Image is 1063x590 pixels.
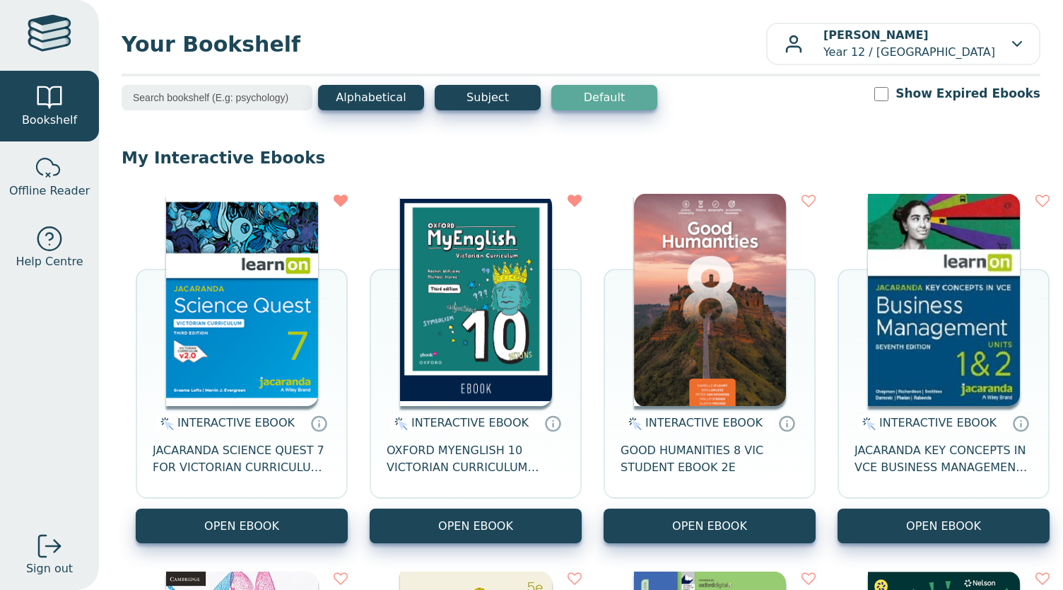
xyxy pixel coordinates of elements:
[624,415,642,432] img: interactive.svg
[122,85,312,110] input: Search bookshelf (E.g: psychology)
[390,415,408,432] img: interactive.svg
[318,85,424,110] button: Alphabetical
[823,27,995,61] p: Year 12 / [GEOGRAPHIC_DATA]
[634,194,786,406] img: aa1075ff-0d2d-4af8-9c79-c4cd1bc6a19c.png
[122,28,766,60] span: Your Bookshelf
[177,416,295,429] span: INTERACTIVE EBOOK
[310,415,327,432] a: Interactive eBooks are accessed online via the publisher’s portal. They contain interactive resou...
[411,416,529,429] span: INTERACTIVE EBOOK
[551,85,657,110] button: Default
[778,415,795,432] a: Interactive eBooks are accessed online via the publisher’s portal. They contain interactive resou...
[387,442,565,476] span: OXFORD MYENGLISH 10 VICTORIAN CURRICULUM OBOOK PRO 3E
[544,415,561,432] a: Interactive eBooks are accessed online via the publisher’s portal. They contain interactive resou...
[153,442,331,476] span: JACARANDA SCIENCE QUEST 7 FOR VICTORIAN CURRICULUM LEARNON 3E
[895,85,1040,103] label: Show Expired Ebooks
[823,28,929,42] b: [PERSON_NAME]
[838,509,1050,543] button: OPEN EBOOK
[136,509,348,543] button: OPEN EBOOK
[16,253,83,270] span: Help Centre
[854,442,1033,476] span: JACARANDA KEY CONCEPTS IN VCE BUSINESS MANAGEMENT UNITS 1&2 7E LEARNON
[122,147,1040,168] p: My Interactive Ebooks
[766,23,1040,65] button: [PERSON_NAME]Year 12 / [GEOGRAPHIC_DATA]
[9,183,90,199] span: Offline Reader
[879,416,997,429] span: INTERACTIVE EBOOK
[858,415,876,432] img: interactive.svg
[166,194,318,406] img: 69604e5f-a69b-48da-b4d4-9a9e53ef5777.png
[156,415,174,432] img: interactive.svg
[645,416,763,429] span: INTERACTIVE EBOOK
[1012,415,1029,432] a: Interactive eBooks are accessed online via the publisher’s portal. They contain interactive resou...
[22,112,77,129] span: Bookshelf
[370,509,582,543] button: OPEN EBOOK
[604,509,816,543] button: OPEN EBOOK
[868,194,1020,406] img: 6de7bc63-ffc5-4812-8446-4e17a3e5be0d.jpg
[26,560,73,577] span: Sign out
[621,442,799,476] span: GOOD HUMANITIES 8 VIC STUDENT EBOOK 2E
[400,194,552,406] img: 1698cc0b-ff2c-4892-bd6f-bed40a69268b.jpg
[435,85,541,110] button: Subject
